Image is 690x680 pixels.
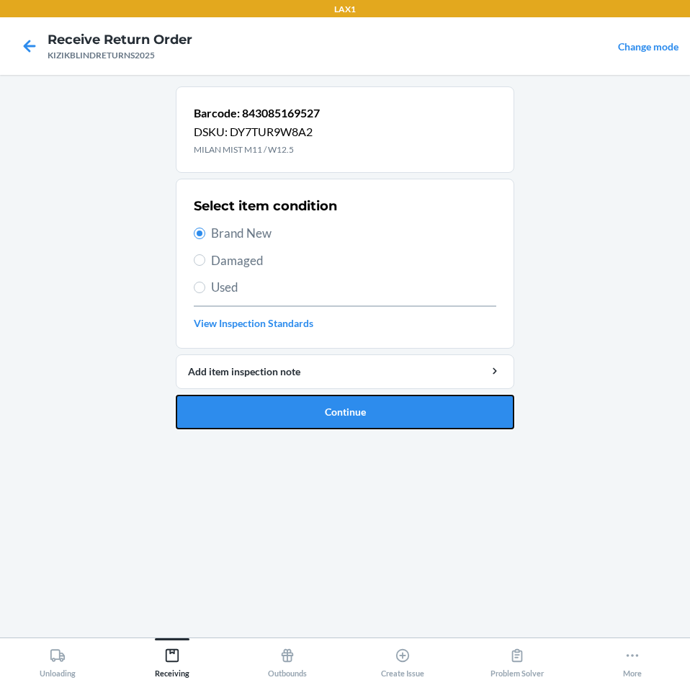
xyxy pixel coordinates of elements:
[48,49,192,62] div: KIZIKBLINDRETURNS2025
[575,638,690,678] button: More
[211,224,496,243] span: Brand New
[194,123,320,140] p: DSKU: DY7TUR9W8A2
[40,642,76,678] div: Unloading
[334,3,356,16] p: LAX1
[211,251,496,270] span: Damaged
[268,642,307,678] div: Outbounds
[176,354,514,389] button: Add item inspection note
[194,143,320,156] p: MILAN MIST M11 / W12.5
[194,197,337,215] h2: Select item condition
[230,638,345,678] button: Outbounds
[345,638,460,678] button: Create Issue
[194,228,205,239] input: Brand New
[623,642,642,678] div: More
[490,642,544,678] div: Problem Solver
[618,40,678,53] a: Change mode
[155,642,189,678] div: Receiving
[194,316,496,331] a: View Inspection Standards
[48,30,192,49] h4: Receive Return Order
[194,282,205,293] input: Used
[381,642,424,678] div: Create Issue
[211,278,496,297] span: Used
[194,254,205,266] input: Damaged
[188,364,502,379] div: Add item inspection note
[194,104,320,122] p: Barcode: 843085169527
[176,395,514,429] button: Continue
[460,638,575,678] button: Problem Solver
[115,638,230,678] button: Receiving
